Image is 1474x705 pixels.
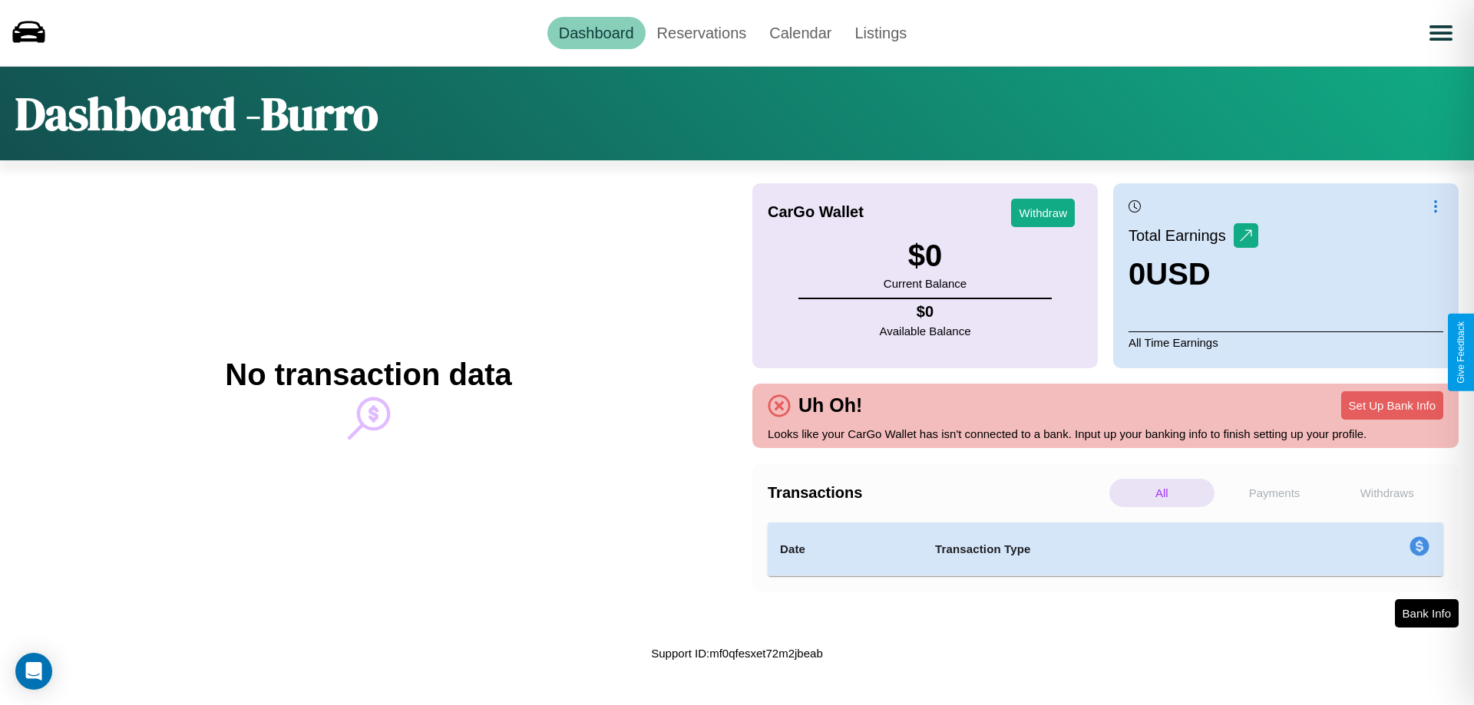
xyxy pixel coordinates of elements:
[15,82,378,145] h1: Dashboard - Burro
[1011,199,1075,227] button: Withdraw
[646,17,758,49] a: Reservations
[935,540,1284,558] h4: Transaction Type
[225,357,511,392] h2: No transaction data
[768,423,1443,444] p: Looks like your CarGo Wallet has isn't connected to a bank. Input up your banking info to finish ...
[884,239,967,273] h3: $ 0
[768,484,1105,502] h4: Transactions
[547,17,646,49] a: Dashboard
[1341,391,1443,420] button: Set Up Bank Info
[1456,321,1466,384] div: Give Feedback
[1129,331,1443,353] p: All Time Earnings
[768,203,864,221] h4: CarGo Wallet
[1419,12,1462,54] button: Open menu
[15,653,52,690] div: Open Intercom Messenger
[884,273,967,294] p: Current Balance
[880,303,971,321] h4: $ 0
[1129,222,1234,249] p: Total Earnings
[1334,479,1439,507] p: Withdraws
[880,321,971,341] p: Available Balance
[768,522,1443,576] table: simple table
[651,643,822,664] p: Support ID: mf0qfesxet72m2jbeab
[1129,257,1258,292] h3: 0 USD
[780,540,911,558] h4: Date
[791,394,870,417] h4: Uh Oh!
[758,17,843,49] a: Calendar
[843,17,918,49] a: Listings
[1109,479,1215,507] p: All
[1222,479,1327,507] p: Payments
[1395,599,1459,628] button: Bank Info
